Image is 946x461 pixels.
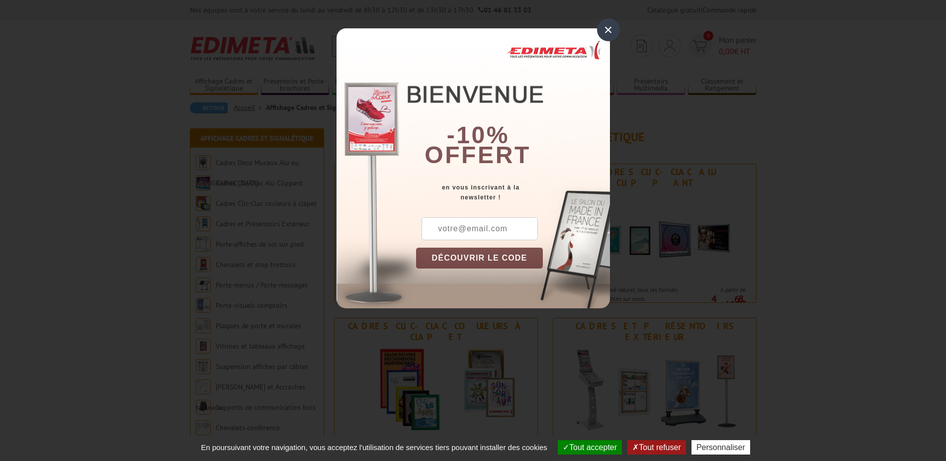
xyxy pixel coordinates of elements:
[691,440,750,455] button: Personnaliser (fenêtre modale)
[597,18,620,41] div: ×
[558,440,622,455] button: Tout accepter
[416,183,610,202] div: en vous inscrivant à la newsletter !
[196,443,552,452] span: En poursuivant votre navigation, vous acceptez l'utilisation de services tiers pouvant installer ...
[447,122,510,148] b: -10%
[627,440,686,455] button: Tout refuser
[416,248,543,269] button: DÉCOUVRIR LE CODE
[422,217,538,240] input: votre@email.com
[425,142,531,168] font: offert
